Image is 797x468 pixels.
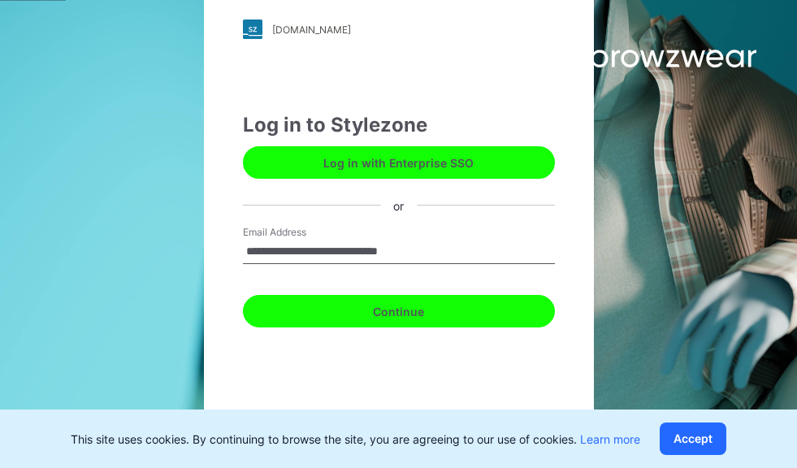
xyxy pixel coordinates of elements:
[243,146,555,179] button: Log in with Enterprise SSO
[272,24,351,36] div: [DOMAIN_NAME]
[71,431,640,448] p: This site uses cookies. By continuing to browse the site, you are agreeing to our use of cookies.
[380,197,417,214] div: or
[243,19,262,39] img: stylezone-logo.562084cfcfab977791bfbf7441f1a819.svg
[243,295,555,327] button: Continue
[553,41,756,70] img: browzwear-logo.e42bd6dac1945053ebaf764b6aa21510.svg
[243,19,555,39] a: [DOMAIN_NAME]
[580,432,640,446] a: Learn more
[243,110,555,140] div: Log in to Stylezone
[243,225,357,240] label: Email Address
[660,422,726,455] button: Accept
